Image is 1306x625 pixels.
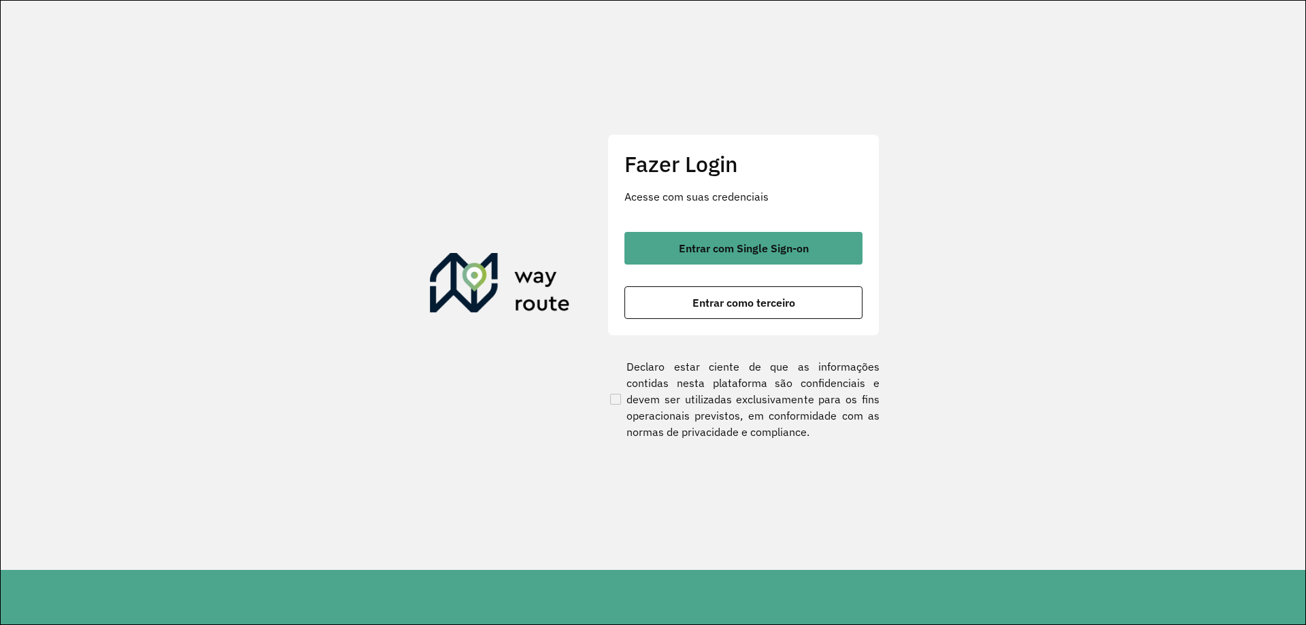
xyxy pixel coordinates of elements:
p: Acesse com suas credenciais [624,188,863,205]
img: Roteirizador AmbevTech [430,253,570,318]
h2: Fazer Login [624,151,863,177]
button: button [624,232,863,265]
button: button [624,286,863,319]
label: Declaro estar ciente de que as informações contidas nesta plataforma são confidenciais e devem se... [607,358,880,440]
span: Entrar com Single Sign-on [679,243,809,254]
span: Entrar como terceiro [692,297,795,308]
